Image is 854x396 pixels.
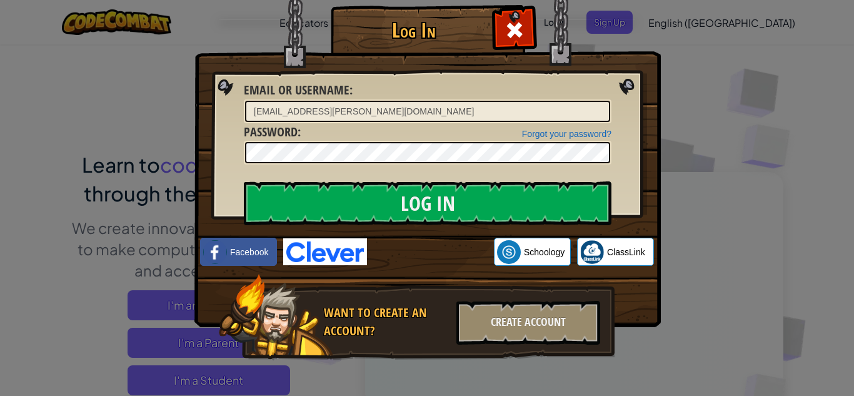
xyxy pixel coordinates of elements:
span: Schoology [524,246,565,258]
input: Log In [244,181,611,225]
div: Want to create an account? [324,304,449,340]
div: Create Account [456,301,600,345]
label: : [244,123,301,141]
iframe: Sign in with Google Button [367,238,494,266]
span: Email or Username [244,81,349,98]
span: Password [244,123,298,140]
span: ClassLink [607,246,645,258]
label: : [244,81,353,99]
img: classlink-logo-small.png [580,240,604,264]
span: Facebook [230,246,268,258]
img: facebook_small.png [203,240,227,264]
img: schoology.png [497,240,521,264]
a: Forgot your password? [522,129,611,139]
img: clever-logo-blue.png [283,238,367,265]
h1: Log In [334,19,493,41]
